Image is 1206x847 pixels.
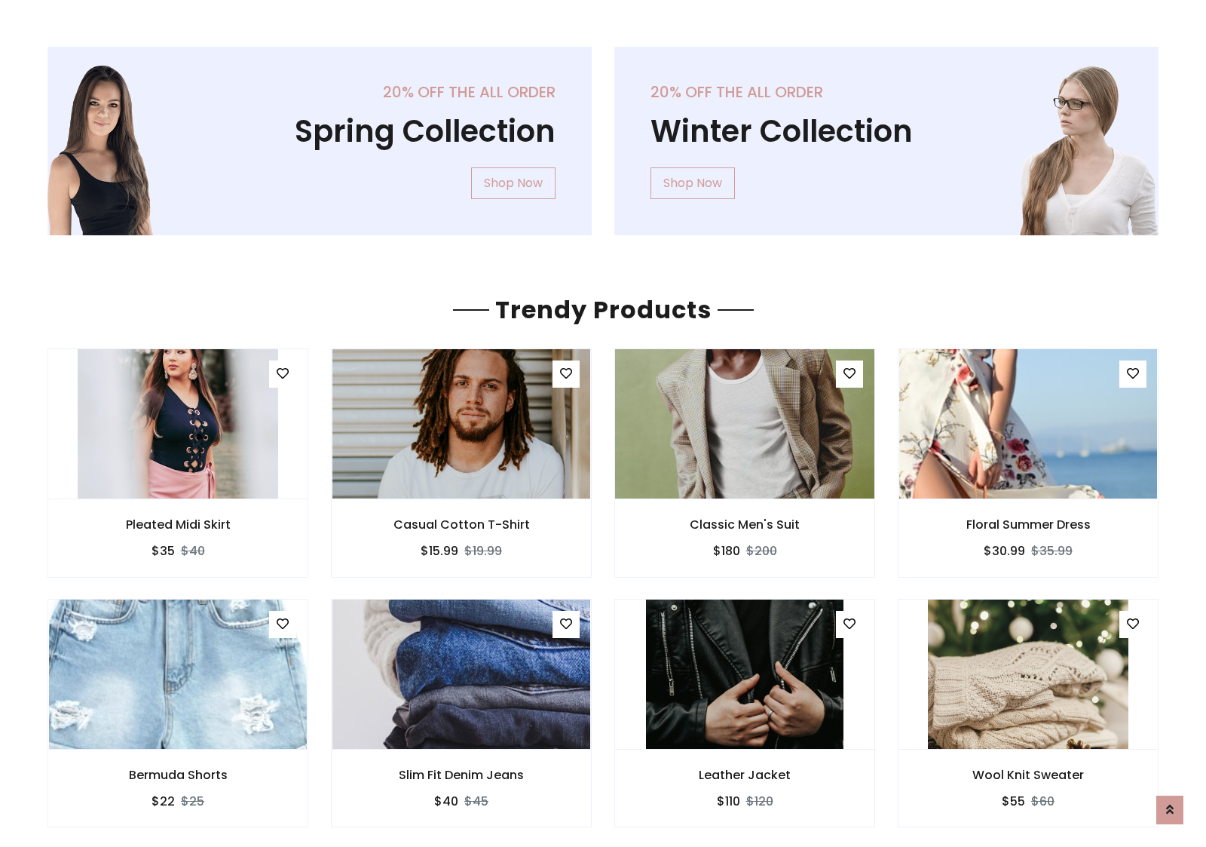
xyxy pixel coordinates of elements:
h1: Winter Collection [650,113,1122,149]
h6: $110 [717,794,740,809]
h6: Leather Jacket [615,768,874,782]
del: $200 [746,542,777,560]
a: Shop Now [471,167,556,199]
h5: 20% off the all order [650,83,1122,101]
del: $35.99 [1031,542,1073,560]
del: $60 [1031,793,1054,810]
h6: $55 [1002,794,1025,809]
h6: Slim Fit Denim Jeans [332,768,591,782]
del: $120 [746,793,773,810]
h1: Spring Collection [84,113,556,149]
h6: Wool Knit Sweater [898,768,1158,782]
a: Shop Now [650,167,735,199]
del: $19.99 [464,542,502,560]
h6: Casual Cotton T-Shirt [332,517,591,532]
del: $25 [181,793,204,810]
h5: 20% off the all order [84,83,556,101]
span: Trendy Products [489,293,718,327]
h6: $180 [713,544,740,558]
h6: Pleated Midi Skirt [48,517,308,532]
h6: Classic Men's Suit [615,517,874,532]
h6: $35 [152,544,175,558]
h6: Bermuda Shorts [48,768,308,782]
h6: Floral Summer Dress [898,517,1158,532]
h6: $40 [434,794,458,809]
del: $40 [181,542,205,560]
h6: $30.99 [984,544,1025,558]
del: $45 [464,793,488,810]
h6: $15.99 [421,544,458,558]
h6: $22 [152,794,175,809]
